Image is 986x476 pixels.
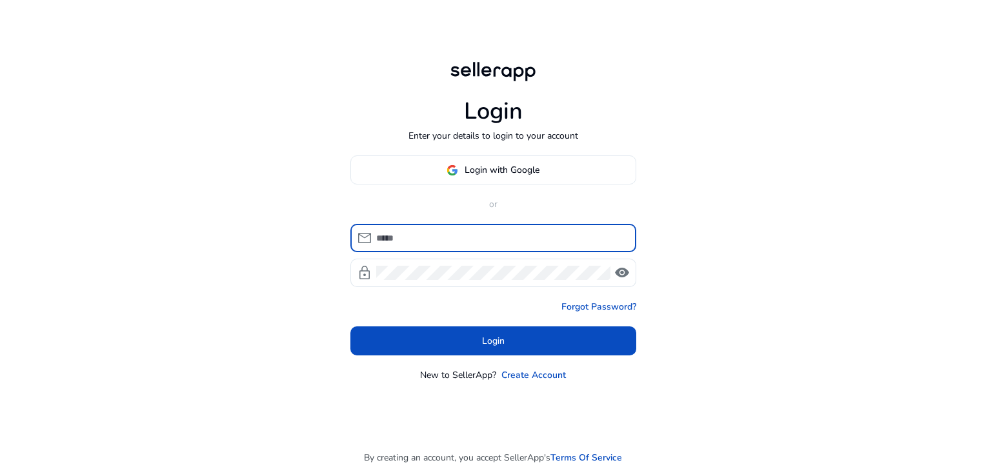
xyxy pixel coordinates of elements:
[465,163,539,177] span: Login with Google
[561,300,636,313] a: Forgot Password?
[464,97,523,125] h1: Login
[447,164,458,176] img: google-logo.svg
[614,265,630,281] span: visibility
[550,451,622,464] a: Terms Of Service
[482,334,505,348] span: Login
[357,230,372,246] span: mail
[420,368,496,382] p: New to SellerApp?
[357,265,372,281] span: lock
[408,129,578,143] p: Enter your details to login to your account
[350,197,636,211] p: or
[350,326,636,355] button: Login
[501,368,566,382] a: Create Account
[350,155,636,184] button: Login with Google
